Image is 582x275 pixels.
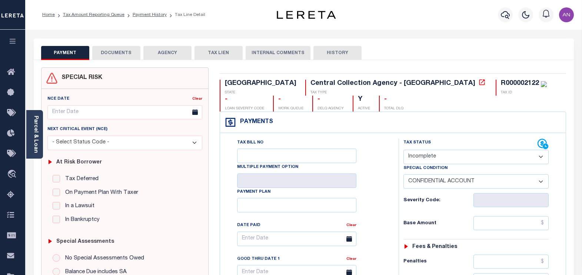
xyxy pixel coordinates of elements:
input: Enter Date [47,105,203,120]
p: TAX ID [501,90,547,96]
div: R000002122 [501,80,539,87]
label: Payment Plan [237,189,270,195]
a: Clear [192,97,202,101]
div: Central Collection Agency - [GEOGRAPHIC_DATA] [310,80,475,87]
button: HISTORY [313,46,362,60]
button: AGENCY [143,46,192,60]
img: check-icon-green.svg [541,81,547,87]
button: TAX LIEN [194,46,243,60]
button: PAYMENT [41,46,89,60]
div: Y [358,96,370,104]
div: - [384,96,403,104]
label: In a Lawsuit [61,202,94,211]
input: $ [473,216,549,230]
h6: Fees & Penalties [412,244,457,250]
label: Multiple Payment Option [237,164,298,170]
h6: Severity Code: [403,198,474,203]
a: Clear [346,223,356,227]
img: logo-dark.svg [277,11,336,19]
label: Date Paid [237,222,260,229]
input: $ [473,255,549,269]
a: Tax Amount Reporting Queue [63,13,124,17]
p: ACTIVE [358,106,370,112]
p: WORK QUEUE [278,106,303,112]
label: No Special Assessments Owed [61,254,144,263]
p: LOAN SEVERITY CODE [225,106,264,112]
label: NCE Date [47,96,69,102]
label: Special Condition [403,165,448,172]
label: Tax Deferred [61,175,99,183]
h6: Base Amount [403,221,474,226]
i: travel_explore [7,170,19,179]
label: In Bankruptcy [61,216,100,224]
div: - [225,96,264,104]
label: Tax Bill No [237,140,263,146]
a: Parcel & Loan [33,116,38,153]
button: INTERNAL COMMENTS [246,46,310,60]
h4: Payments [236,119,273,126]
a: Clear [346,257,356,261]
h6: Special Assessments [56,239,114,245]
h4: SPECIAL RISK [58,74,102,82]
input: Enter Date [237,232,356,246]
p: TAX TYPE [310,90,487,96]
label: Tax Status [403,140,431,146]
label: Good Thru Date 1 [237,256,280,262]
div: - [278,96,303,104]
img: svg+xml;base64,PHN2ZyB4bWxucz0iaHR0cDovL3d3dy53My5vcmcvMjAwMC9zdmciIHBvaW50ZXItZXZlbnRzPSJub25lIi... [559,7,574,22]
p: STATE [225,90,296,96]
a: Payment History [133,13,167,17]
div: [GEOGRAPHIC_DATA] [225,80,296,88]
p: TOTAL DLQ [384,106,403,112]
label: On Payment Plan With Taxer [61,189,138,197]
h6: Penalties [403,259,474,265]
div: - [317,96,344,104]
li: Tax Line Detail [167,11,205,18]
a: Home [42,13,55,17]
p: DELQ AGENCY [317,106,344,112]
h6: At Risk Borrower [56,159,102,166]
label: Next Critical Event (NCE) [47,126,107,133]
button: DOCUMENTS [92,46,140,60]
